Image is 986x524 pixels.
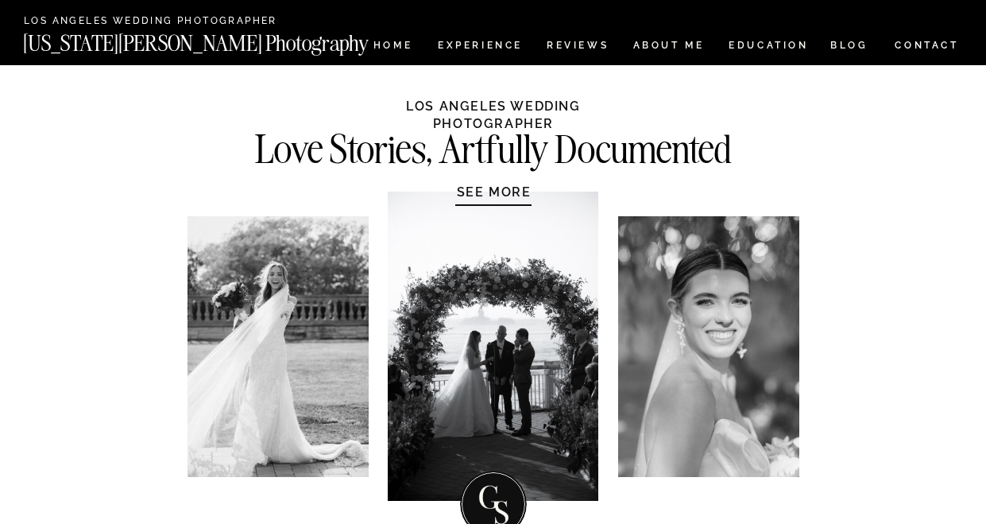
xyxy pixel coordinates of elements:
a: HOME [370,41,416,54]
h2: Love Stories, Artfully Documented [221,131,767,162]
a: Los Angeles Wedding Photographer [24,16,335,28]
a: CONTACT [894,37,960,54]
a: EDUCATION [727,41,810,54]
h1: LOS ANGELES WEDDING PHOTOGRAPHER [345,98,643,130]
a: Experience [438,41,521,54]
a: BLOG [830,41,868,54]
a: ABOUT ME [632,41,705,54]
a: SEE MORE [419,184,570,200]
a: REVIEWS [547,41,606,54]
a: [US_STATE][PERSON_NAME] Photography [23,33,422,46]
